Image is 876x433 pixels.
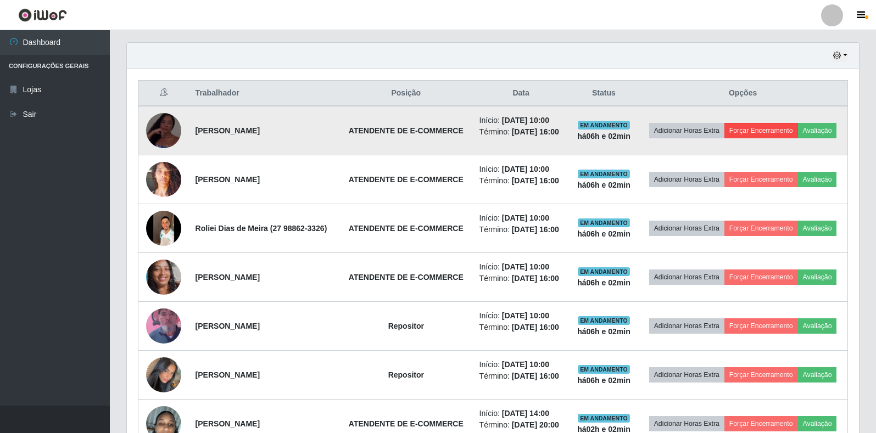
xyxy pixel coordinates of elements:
[577,132,631,140] strong: há 06 h e 02 min
[196,175,260,184] strong: [PERSON_NAME]
[479,261,563,273] li: Início:
[479,115,563,126] li: Início:
[349,419,464,428] strong: ATENDENTE DE E-COMMERCE
[724,416,798,431] button: Forçar Encerramento
[479,273,563,284] li: Término:
[146,148,181,211] img: 1757179899893.jpeg
[649,221,724,236] button: Adicionar Horas Extra
[512,372,559,380] time: [DATE] 16:00
[479,322,563,333] li: Término:
[502,116,549,125] time: [DATE] 10:00
[349,175,464,184] strong: ATENDENTE DE E-COMMERCE
[479,408,563,419] li: Início:
[349,273,464,282] strong: ATENDENTE DE E-COMMERCE
[146,238,181,316] img: 1758466522019.jpeg
[724,318,798,334] button: Forçar Encerramento
[512,225,559,234] time: [DATE] 16:00
[512,176,559,185] time: [DATE] 16:00
[502,360,549,369] time: [DATE] 10:00
[798,221,837,236] button: Avaliação
[479,224,563,235] li: Término:
[502,262,549,271] time: [DATE] 10:00
[577,278,631,287] strong: há 06 h e 02 min
[798,269,837,285] button: Avaliação
[578,121,630,130] span: EM ANDAMENTO
[339,81,473,106] th: Posição
[724,123,798,138] button: Forçar Encerramento
[146,295,181,357] img: 1752090635186.jpeg
[196,126,260,135] strong: [PERSON_NAME]
[146,189,181,267] img: 1758390262219.jpeg
[724,172,798,187] button: Forçar Encerramento
[473,81,570,106] th: Data
[570,81,638,106] th: Status
[577,181,631,189] strong: há 06 h e 02 min
[649,416,724,431] button: Adicionar Horas Extra
[649,367,724,383] button: Adicionar Horas Extra
[649,269,724,285] button: Adicionar Horas Extra
[512,420,559,429] time: [DATE] 20:00
[724,269,798,285] button: Forçar Encerramento
[512,274,559,283] time: [DATE] 16:00
[649,123,724,138] button: Adicionar Horas Extra
[578,218,630,227] span: EM ANDAMENTO
[512,323,559,331] time: [DATE] 16:00
[349,224,464,233] strong: ATENDENTE DE E-COMMERCE
[196,322,260,330] strong: [PERSON_NAME]
[196,273,260,282] strong: [PERSON_NAME]
[578,170,630,178] span: EM ANDAMENTO
[502,409,549,418] time: [DATE] 14:00
[798,318,837,334] button: Avaliação
[196,370,260,379] strong: [PERSON_NAME]
[502,311,549,320] time: [DATE] 10:00
[479,359,563,370] li: Início:
[479,175,563,187] li: Término:
[388,322,424,330] strong: Repositor
[479,310,563,322] li: Início:
[349,126,464,135] strong: ATENDENTE DE E-COMMERCE
[502,165,549,173] time: [DATE] 10:00
[189,81,339,106] th: Trabalhador
[577,327,631,336] strong: há 06 h e 02 min
[479,419,563,431] li: Término:
[146,93,181,169] img: 1755886838729.jpeg
[798,123,837,138] button: Avaliação
[146,344,181,406] img: 1758126393288.jpeg
[479,164,563,175] li: Início:
[724,367,798,383] button: Forçar Encerramento
[577,229,631,238] strong: há 06 h e 02 min
[479,212,563,224] li: Início:
[196,419,260,428] strong: [PERSON_NAME]
[512,127,559,136] time: [DATE] 16:00
[479,126,563,138] li: Término:
[798,172,837,187] button: Avaliação
[649,318,724,334] button: Adicionar Horas Extra
[577,376,631,385] strong: há 06 h e 02 min
[502,213,549,222] time: [DATE] 10:00
[798,416,837,431] button: Avaliação
[638,81,847,106] th: Opções
[578,267,630,276] span: EM ANDAMENTO
[18,8,67,22] img: CoreUI Logo
[578,365,630,374] span: EM ANDAMENTO
[798,367,837,383] button: Avaliação
[479,370,563,382] li: Término:
[388,370,424,379] strong: Repositor
[196,224,327,233] strong: Roliei Dias de Meira (27 98862-3326)
[578,414,630,423] span: EM ANDAMENTO
[724,221,798,236] button: Forçar Encerramento
[649,172,724,187] button: Adicionar Horas Extra
[578,316,630,325] span: EM ANDAMENTO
